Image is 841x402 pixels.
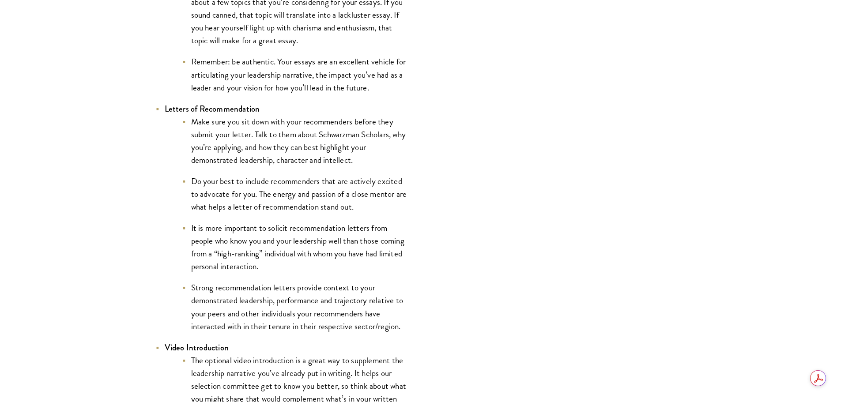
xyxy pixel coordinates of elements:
[165,342,229,353] strong: Video Introduction
[182,115,407,166] li: Make sure you sit down with your recommenders before they submit your letter. Talk to them about ...
[182,222,407,273] li: It is more important to solicit recommendation letters from people who know you and your leadersh...
[182,175,407,213] li: Do your best to include recommenders that are actively excited to advocate for you. The energy an...
[165,103,260,115] strong: Letters of Recommendation
[182,55,407,94] li: Remember: be authentic. Your essays are an excellent vehicle for articulating your leadership nar...
[182,281,407,332] li: Strong recommendation letters provide context to your demonstrated leadership, performance and tr...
